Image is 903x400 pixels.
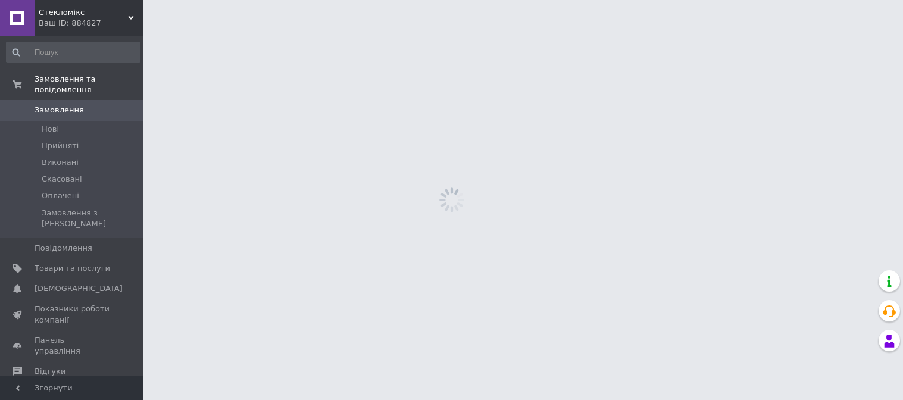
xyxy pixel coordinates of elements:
[42,174,82,185] span: Скасовані
[35,283,123,294] span: [DEMOGRAPHIC_DATA]
[35,74,143,95] span: Замовлення та повідомлення
[42,190,79,201] span: Оплачені
[42,124,59,135] span: Нові
[6,42,140,63] input: Пошук
[35,105,84,115] span: Замовлення
[39,18,143,29] div: Ваш ID: 884827
[35,263,110,274] span: Товари та послуги
[39,7,128,18] span: Стекломікс
[35,243,92,254] span: Повідомлення
[35,335,110,357] span: Панель управління
[35,366,65,377] span: Відгуки
[35,304,110,325] span: Показники роботи компанії
[42,208,139,229] span: Замовлення з [PERSON_NAME]
[42,140,79,151] span: Прийняті
[42,157,79,168] span: Виконані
